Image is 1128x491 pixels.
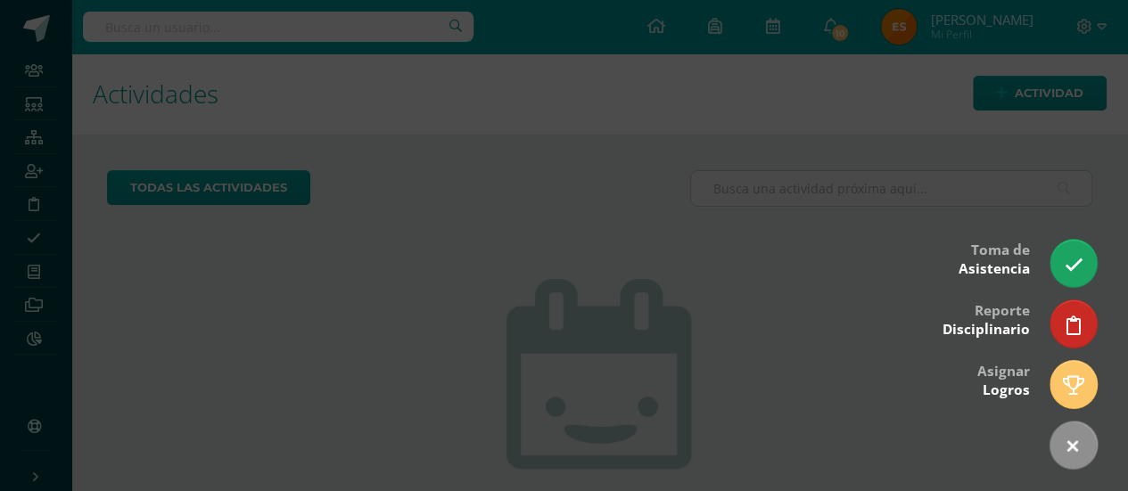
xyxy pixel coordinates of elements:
[943,320,1030,339] span: Disciplinario
[943,290,1030,348] div: Reporte
[983,381,1030,399] span: Logros
[959,229,1030,287] div: Toma de
[959,259,1030,278] span: Asistencia
[977,350,1030,408] div: Asignar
